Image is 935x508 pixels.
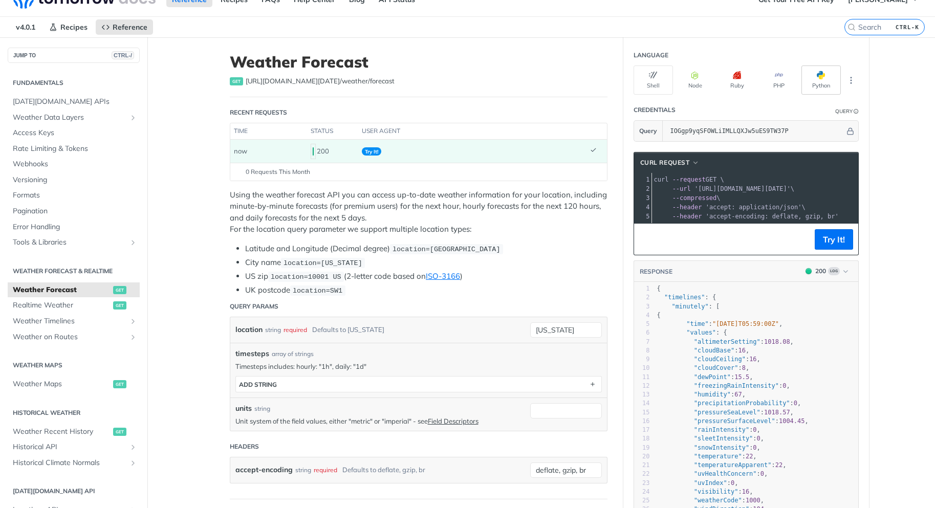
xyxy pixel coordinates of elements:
span: --header [672,213,702,220]
span: 67 [734,391,742,398]
a: Historical APIShow subpages for Historical API [8,439,140,455]
span: location=[GEOGRAPHIC_DATA] [393,246,501,253]
span: Historical API [13,442,126,452]
button: Show subpages for Weather Data Layers [129,114,137,122]
span: "uvHealthConcern" [694,470,757,477]
span: : , [657,461,787,469]
div: 5 [634,212,651,221]
div: Defaults to [US_STATE] [312,322,384,337]
span: : , [657,409,794,416]
span: 8 [742,364,746,371]
span: Try It! [362,147,381,156]
span: 16 [749,356,756,363]
div: Headers [230,442,259,451]
h2: Weather Maps [8,361,140,370]
div: 2 [634,184,651,193]
span: : , [657,347,750,354]
span: 15.5 [734,373,749,381]
span: 16 [742,488,749,495]
a: Tools & LibrariesShow subpages for Tools & Libraries [8,235,140,250]
span: : , [657,479,738,487]
span: CTRL-/ [112,51,134,59]
div: 200 [815,267,826,276]
label: accept-encoding [235,462,293,477]
button: Node [676,65,715,95]
li: US zip (2-letter code based on ) [245,271,607,282]
span: Access Keys [13,128,137,138]
a: Webhooks [8,157,140,172]
span: Log [828,267,840,275]
span: Query [639,126,657,136]
span: : , [657,391,746,398]
span: : , [657,417,809,425]
span: "rainIntensity" [694,426,749,433]
span: GET \ [654,176,724,183]
svg: Search [847,23,856,31]
p: Unit system of the field values, either "metric" or "imperial" - see [235,416,525,426]
a: Weather Recent Historyget [8,424,140,439]
span: "altimeterSetting" [694,338,760,345]
div: Query Params [230,302,278,311]
a: Field Descriptors [428,417,479,425]
a: Weather Mapsget [8,377,140,392]
span: : [ [657,303,720,310]
div: 4 [634,203,651,212]
label: location [235,322,263,337]
div: 7 [634,338,650,346]
a: Historical Climate NormalsShow subpages for Historical Climate Normals [8,455,140,471]
div: Query [835,107,853,115]
a: Pagination [8,204,140,219]
div: 8 [634,346,650,355]
a: Weather TimelinesShow subpages for Weather Timelines [8,314,140,329]
a: Reference [96,19,153,35]
span: "pressureSurfaceLevel" [694,417,775,425]
span: 'accept: application/json' [706,204,802,211]
span: Weather on Routes [13,332,126,342]
i: Information [854,109,859,114]
input: apikey [665,121,845,141]
div: Credentials [634,105,676,115]
div: 5 [634,320,650,328]
span: : , [657,338,794,345]
span: : , [657,426,760,433]
button: More Languages [843,73,859,88]
button: ADD string [236,377,601,392]
span: : { [657,329,727,336]
a: [DATE][DOMAIN_NAME] APIs [8,94,140,109]
span: "snowIntensity" [694,444,749,451]
span: Webhooks [13,159,137,169]
div: array of strings [272,349,314,359]
label: units [235,403,252,414]
button: Show subpages for Historical Climate Normals [129,459,137,467]
div: string [265,322,281,337]
span: "temperature" [694,453,742,460]
button: Show subpages for Historical API [129,443,137,451]
div: 17 [634,426,650,434]
h1: Weather Forecast [230,53,607,71]
li: City name [245,257,607,269]
button: Python [801,65,841,95]
span: : , [657,320,783,327]
button: Show subpages for Weather Timelines [129,317,137,325]
span: 1000 [746,497,760,504]
div: 4 [634,311,650,320]
div: Recent Requests [230,108,287,117]
span: "weatherCode" [694,497,742,504]
div: ADD string [239,381,277,388]
h2: [DATE][DOMAIN_NAME] API [8,487,140,496]
button: Shell [634,65,673,95]
span: get [113,380,126,388]
span: '[URL][DOMAIN_NAME][DATE]' [694,185,791,192]
svg: More ellipsis [846,76,856,85]
button: Copy to clipboard [639,232,654,247]
div: 18 [634,434,650,443]
button: PHP [759,65,799,95]
span: location=SW1 [293,287,342,295]
span: now [234,147,247,155]
span: : , [657,470,768,477]
div: 16 [634,417,650,426]
span: : , [657,400,801,407]
span: Historical Climate Normals [13,458,126,468]
span: Error Handling [13,222,137,232]
span: Realtime Weather [13,300,111,311]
